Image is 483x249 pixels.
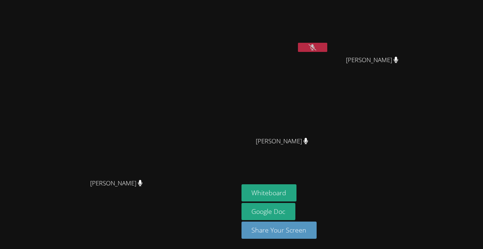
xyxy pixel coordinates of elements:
[90,178,143,189] span: [PERSON_NAME]
[346,55,398,65] span: [PERSON_NAME]
[241,184,297,201] button: Whiteboard
[241,203,296,220] a: Google Doc
[256,136,308,147] span: [PERSON_NAME]
[241,222,317,239] button: Share Your Screen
